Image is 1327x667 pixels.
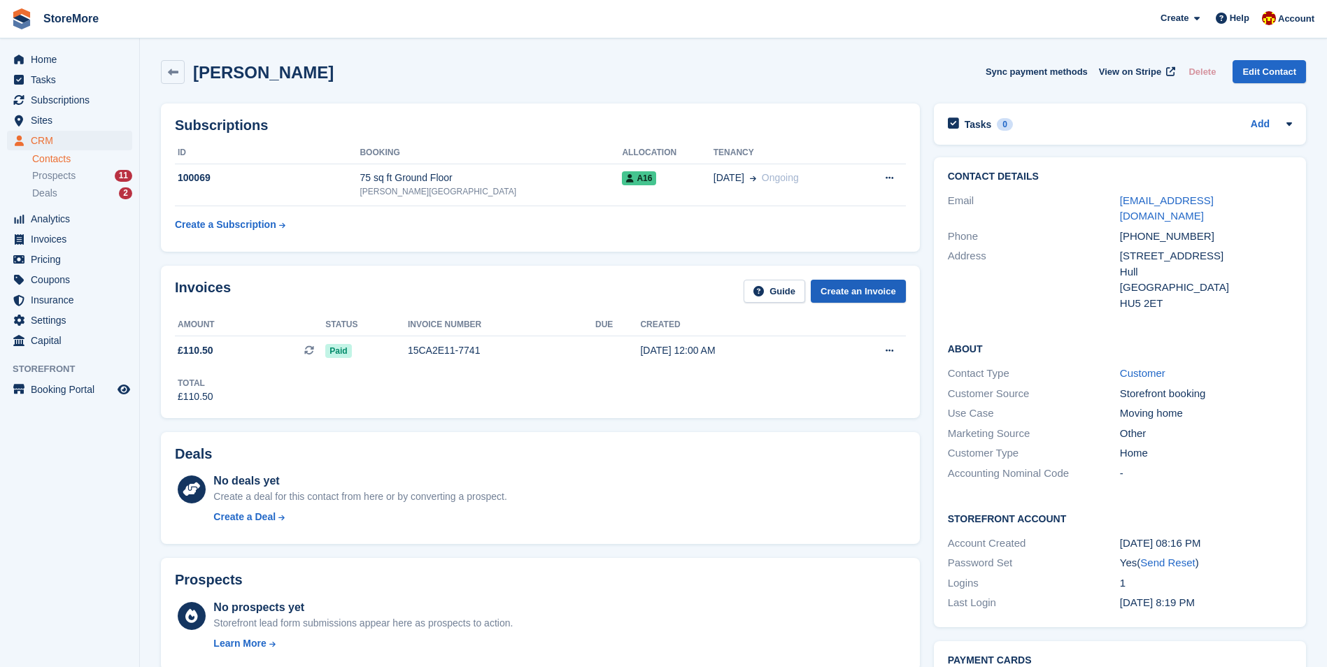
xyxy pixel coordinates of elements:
span: View on Stripe [1099,65,1161,79]
a: StoreMore [38,7,104,30]
div: No prospects yet [213,599,513,616]
a: Preview store [115,381,132,398]
a: menu [7,270,132,289]
span: Help [1230,11,1249,25]
div: Total [178,377,213,389]
button: Sync payment methods [986,60,1088,83]
div: Storefront lead form submissions appear here as prospects to action. [213,616,513,631]
div: Home [1120,445,1292,461]
div: Create a Subscription [175,217,276,232]
div: Accounting Nominal Code [948,466,1120,482]
a: menu [7,70,132,89]
span: Paid [325,344,351,358]
th: ID [175,142,360,164]
span: Settings [31,310,115,330]
div: 75 sq ft Ground Floor [360,171,622,185]
a: Add [1251,117,1270,133]
h2: Payment cards [948,655,1292,666]
time: 2025-08-05 19:19:33 UTC [1120,596,1195,608]
div: Create a deal for this contact from here or by converting a prospect. [213,489,506,504]
div: Other [1120,426,1292,442]
h2: [PERSON_NAME] [193,63,334,82]
div: Storefront booking [1120,386,1292,402]
div: Marketing Source [948,426,1120,442]
a: Customer [1120,367,1165,379]
h2: Invoices [175,280,231,303]
span: [DATE] [714,171,744,185]
span: Invoices [31,229,115,249]
span: Tasks [31,70,115,89]
div: Account Created [948,536,1120,552]
div: 0 [997,118,1013,131]
div: [DATE] 08:16 PM [1120,536,1292,552]
a: Guide [744,280,805,303]
a: menu [7,90,132,110]
th: Booking [360,142,622,164]
h2: Contact Details [948,171,1292,182]
a: menu [7,290,132,310]
div: [PERSON_NAME][GEOGRAPHIC_DATA] [360,185,622,198]
div: 11 [115,170,132,182]
div: HU5 2ET [1120,296,1292,312]
a: menu [7,310,132,330]
a: Learn More [213,636,513,651]
a: Deals 2 [32,186,132,201]
a: menu [7,209,132,229]
h2: Storefront Account [948,511,1292,525]
div: 2 [119,187,132,199]
a: menu [7,131,132,150]
span: Home [31,50,115,69]
div: [PHONE_NUMBER] [1120,229,1292,245]
div: Customer Source [948,386,1120,402]
a: Prospects 11 [32,168,132,183]
a: menu [7,229,132,249]
a: menu [7,250,132,269]
span: Booking Portal [31,380,115,399]
div: Hull [1120,264,1292,280]
span: A16 [622,171,656,185]
div: Create a Deal [213,510,276,524]
th: Tenancy [714,142,857,164]
h2: About [948,341,1292,355]
span: Deals [32,187,57,200]
div: £110.50 [178,389,213,404]
h2: Subscriptions [175,117,906,134]
img: stora-icon-8386f47178a22dfd0bd8f6a31ec36ba5ce8667c1dd55bd0f319d3a0aa187defe.svg [11,8,32,29]
span: Insurance [31,290,115,310]
span: Create [1161,11,1188,25]
span: Ongoing [762,172,799,183]
div: Address [948,248,1120,311]
div: Contact Type [948,366,1120,382]
div: 1 [1120,575,1292,591]
th: Allocation [622,142,713,164]
div: - [1120,466,1292,482]
a: Contacts [32,152,132,166]
span: Subscriptions [31,90,115,110]
span: £110.50 [178,343,213,358]
div: Phone [948,229,1120,245]
div: Email [948,193,1120,224]
a: [EMAIL_ADDRESS][DOMAIN_NAME] [1120,194,1214,222]
div: Logins [948,575,1120,591]
div: 100069 [175,171,360,185]
span: Analytics [31,209,115,229]
div: [STREET_ADDRESS] [1120,248,1292,264]
h2: Prospects [175,572,243,588]
div: Last Login [948,595,1120,611]
a: Create a Subscription [175,212,285,238]
img: Store More Team [1262,11,1276,25]
span: Storefront [13,362,139,376]
span: Capital [31,331,115,350]
a: Send Reset [1140,557,1195,568]
span: Prospects [32,169,76,182]
div: [DATE] 12:00 AM [640,343,831,358]
span: ( ) [1137,557,1198,568]
th: Due [595,314,640,336]
span: Coupons [31,270,115,289]
button: Delete [1183,60,1221,83]
span: Account [1278,12,1314,26]
a: menu [7,380,132,399]
div: Password Set [948,555,1120,571]
span: Pricing [31,250,115,269]
a: menu [7,331,132,350]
